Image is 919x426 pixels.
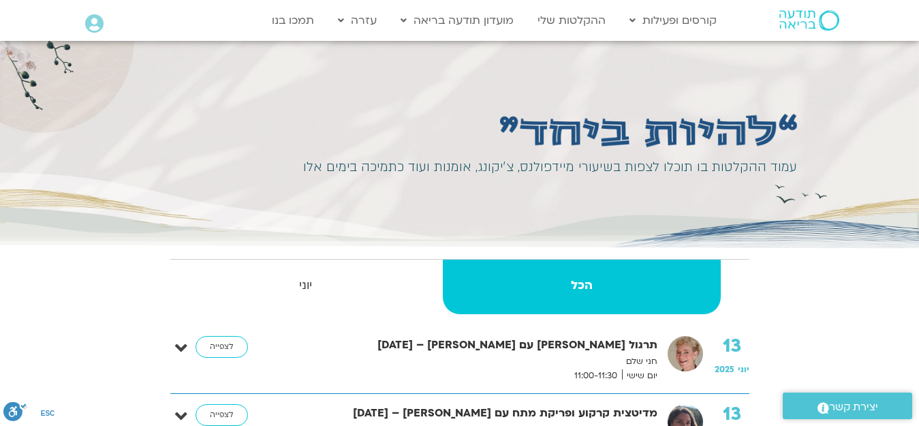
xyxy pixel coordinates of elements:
a: לצפייה [196,404,248,426]
span: יצירת קשר [829,398,878,416]
span: 2025 [715,364,734,375]
a: יוני [172,260,441,314]
strong: 13 [715,404,749,425]
span: יום שישי [622,369,657,383]
a: עזרה [331,7,384,33]
a: מועדון תודעה בריאה [394,7,520,33]
strong: תרגול [PERSON_NAME] עם [PERSON_NAME] – [DATE] [300,336,657,354]
a: תמכו בנו [265,7,321,33]
strong: יוני [172,275,441,296]
span: יוני [738,364,749,375]
p: חני שלם [300,354,657,369]
strong: 13 [715,336,749,356]
a: לצפייה [196,336,248,358]
a: ההקלטות שלי [531,7,612,33]
a: יצירת קשר [783,393,912,419]
img: תודעה בריאה [779,10,839,31]
a: הכל [443,260,721,314]
strong: מדיטצית קרקוע ופריקת מתח עם [PERSON_NAME] – [DATE] [300,404,657,423]
div: עמוד ההקלטות בו תוכלו לצפות בשיעורי מיידפולנס, צ׳יקונג, אומנות ועוד כתמיכה בימים אלו​ [291,156,797,179]
a: קורסים ופעילות [623,7,723,33]
strong: הכל [443,275,721,296]
span: 11:00-11:30 [570,369,622,383]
